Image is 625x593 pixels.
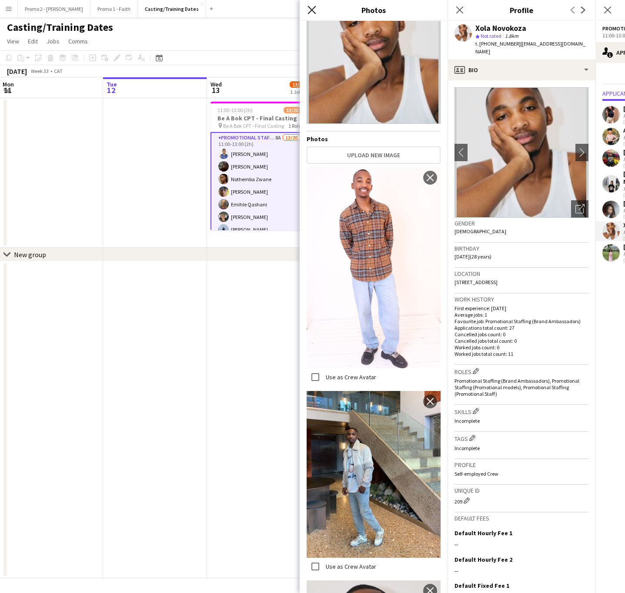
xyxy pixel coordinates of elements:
span: [DEMOGRAPHIC_DATA] [455,228,506,235]
h1: Casting/Training Dates [7,21,113,34]
img: Crew avatar or photo [455,87,588,218]
span: Mon [3,80,14,88]
div: -- [455,540,588,548]
span: Comms [68,37,88,45]
div: New group [14,250,46,259]
div: Xola Novokoza [475,24,526,32]
h3: Roles [455,367,588,376]
span: 1.8km [503,33,520,39]
div: -- [455,567,588,575]
span: Week 33 [29,68,50,74]
div: Open photos pop-in [571,200,588,218]
span: Not rated [481,33,501,39]
h3: Unique ID [455,487,588,494]
h3: Profile [448,4,595,16]
h3: Default Hourly Fee 1 [455,529,512,537]
span: 13/20 [290,81,307,88]
div: Bio [448,60,595,80]
span: [DATE] (28 years) [455,253,491,260]
p: Self-employed Crew [455,470,588,477]
span: 11:00-13:00 (2h) [217,107,253,113]
p: Cancelled jobs total count: 0 [455,338,588,344]
button: Promo 1 - Faith [90,0,138,17]
button: Casting/Training Dates [138,0,206,17]
span: 13/20 [284,107,301,113]
h3: Default Fixed Fee 1 [455,582,509,590]
span: 11 [1,85,14,95]
span: View [7,37,19,45]
h3: Profile [455,461,588,469]
h3: Tags [455,434,588,443]
app-job-card: 11:00-13:00 (2h)13/20Be A Bok CPT - Final Casting Be A Bok CPT - Final Casting1 RolePromotional S... [211,102,308,230]
label: Use as Crew Avatar [324,563,376,570]
a: Jobs [43,36,63,47]
h3: Gender [455,219,588,227]
h3: Birthday [455,245,588,252]
img: Crew photo 1101326 [307,167,441,368]
p: First experience: [DATE] [455,305,588,311]
span: Promotional Staffing (Brand Ambassadors), Promotional Staffing (Promotional models), Promotional ... [455,378,579,397]
span: 12 [105,85,117,95]
p: Worked jobs count: 0 [455,344,588,351]
div: CAT [54,68,63,74]
h4: Photos [307,135,441,143]
div: 209 [455,496,588,505]
button: Promo 2 - [PERSON_NAME] [18,0,90,17]
div: [DATE] [7,67,27,76]
h3: Work history [455,295,588,303]
span: 1 Role [288,123,301,129]
label: Use as Crew Avatar [324,373,376,381]
a: Edit [24,36,41,47]
p: Worked jobs total count: 11 [455,351,588,357]
span: 13 [209,85,222,95]
h3: Photos [300,4,448,16]
span: Jobs [47,37,60,45]
h3: Skills [455,407,588,416]
span: Tue [107,80,117,88]
app-card-role: Promotional Staffing (Brand Ambassadors)8A13/2011:00-13:00 (2h)[PERSON_NAME][PERSON_NAME]Nothemba... [211,132,308,405]
span: | [EMAIL_ADDRESS][DOMAIN_NAME] [475,40,585,55]
div: 1 Job [290,89,307,95]
p: Favourite job: Promotional Staffing (Brand Ambassadors) [455,318,588,325]
p: Incomplete [455,445,588,451]
p: Applications total count: 27 [455,325,588,331]
h3: Default fees [455,514,588,522]
span: Be A Bok CPT - Final Casting [223,123,284,129]
h3: Be A Bok CPT - Final Casting [211,114,308,122]
span: t. [PHONE_NUMBER] [475,40,521,47]
a: View [3,36,23,47]
h3: Default Hourly Fee 2 [455,556,512,563]
p: Average jobs: 1 [455,311,588,318]
span: Edit [28,37,38,45]
span: [STREET_ADDRESS] [455,279,498,285]
h3: Location [455,270,588,278]
button: Upload new image [307,146,441,164]
img: Crew photo 1020117 [307,391,441,558]
p: Cancelled jobs count: 0 [455,331,588,338]
p: Incomplete [455,417,588,424]
a: Comms [65,36,91,47]
span: Wed [211,80,222,88]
